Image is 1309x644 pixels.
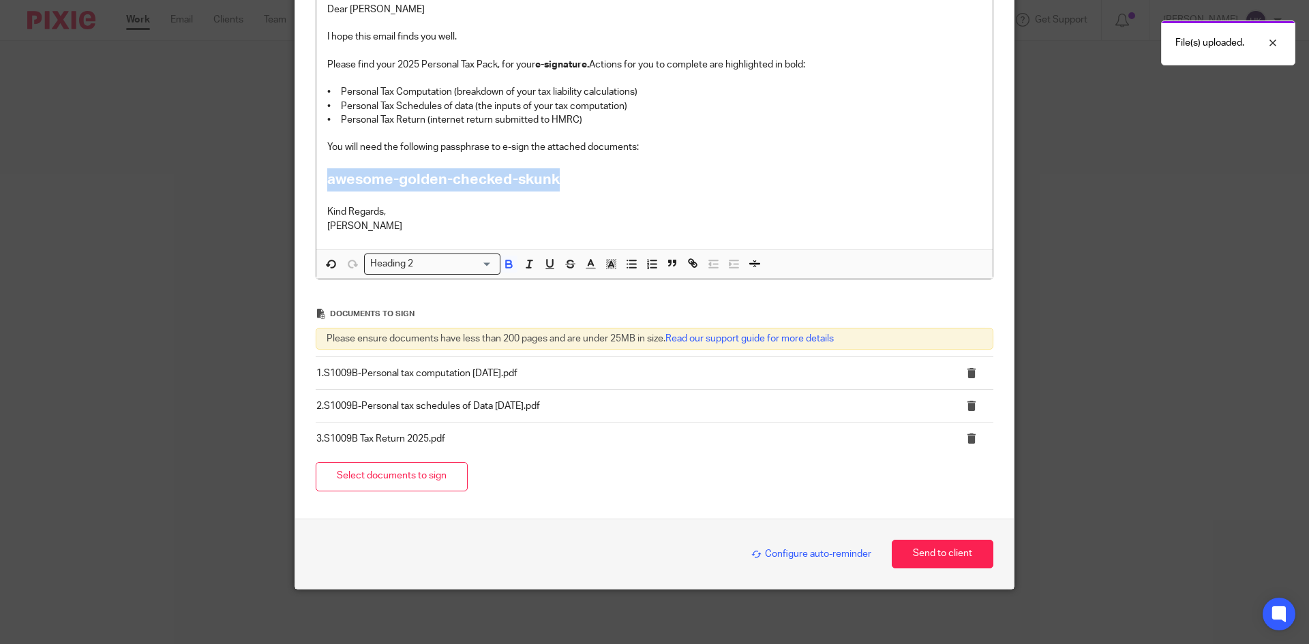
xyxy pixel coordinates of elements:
span: Heading 2 [367,257,417,271]
p: Please find your 2025 Personal Tax Pack, for your Actions for you to complete are highlighted in ... [327,58,982,72]
p: • Personal Tax Schedules of data (the inputs of your tax computation) [327,99,982,113]
div: Search for option [364,254,500,275]
p: 1.S1009B-Personal tax computation [DATE].pdf [316,367,936,380]
p: 3.S1009B Tax Return 2025.pdf [316,432,936,446]
button: Select documents to sign [316,462,468,491]
p: File(s) uploaded. [1175,36,1244,50]
p: • Personal Tax Return (internet return submitted to HMRC) [327,113,982,127]
p: I hope this email finds you well. [327,30,982,44]
span: Configure auto-reminder [751,549,871,559]
input: Search for option [418,257,492,271]
p: Kind Regards, [327,205,982,219]
a: Read our support guide for more details [665,334,834,343]
p: • Personal Tax Computation (breakdown of your tax liability calculations) [327,85,982,99]
span: Documents to sign [330,310,415,318]
p: [PERSON_NAME] [327,219,982,233]
p: 2.S1009B-Personal tax schedules of Data [DATE].pdf [316,399,936,413]
strong: e-signature. [535,60,589,70]
button: Send to client [892,540,993,569]
strong: awesome-golden-checked-skunk [327,172,560,187]
p: Dear [PERSON_NAME] [327,3,982,16]
p: You will need the following passphrase to e-sign the attached documents: [327,140,982,154]
div: Please ensure documents have less than 200 pages and are under 25MB in size. [316,328,993,350]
